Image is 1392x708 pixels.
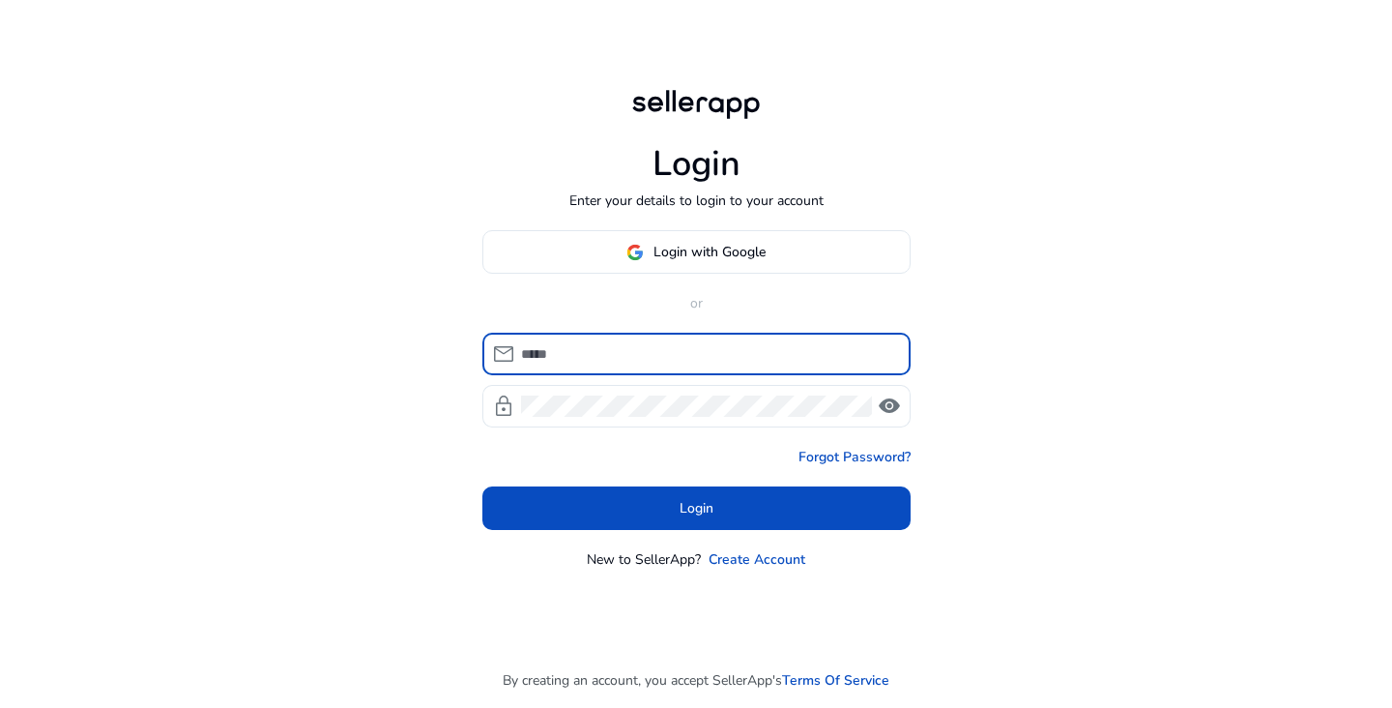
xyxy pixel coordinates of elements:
p: New to SellerApp? [587,549,701,570]
p: or [482,293,911,313]
button: Login with Google [482,230,911,274]
span: mail [492,342,515,366]
span: visibility [878,395,901,418]
a: Create Account [709,549,805,570]
button: Login [482,487,911,530]
span: lock [492,395,515,418]
img: google-logo.svg [626,244,644,261]
h1: Login [652,143,740,185]
p: Enter your details to login to your account [569,191,824,211]
span: Login with Google [653,242,766,262]
a: Forgot Password? [798,447,911,467]
span: Login [680,498,713,518]
a: Terms Of Service [782,670,889,691]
